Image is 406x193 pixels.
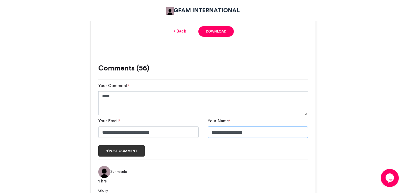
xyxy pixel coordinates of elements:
[166,6,240,15] a: GFAM INTERNATIONAL
[166,7,174,15] img: GFAM INTERNATIONAL
[198,26,234,37] a: Download
[98,118,120,124] label: Your Email
[98,178,308,184] div: 1 hrs
[208,118,230,124] label: Your Name
[98,145,145,157] button: Post comment
[98,82,129,89] label: Your Comment
[98,64,308,72] h3: Comments (56)
[172,28,186,34] a: Back
[110,169,127,174] span: Sunmisola
[98,166,110,178] img: Sunmisola
[381,169,400,187] iframe: chat widget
